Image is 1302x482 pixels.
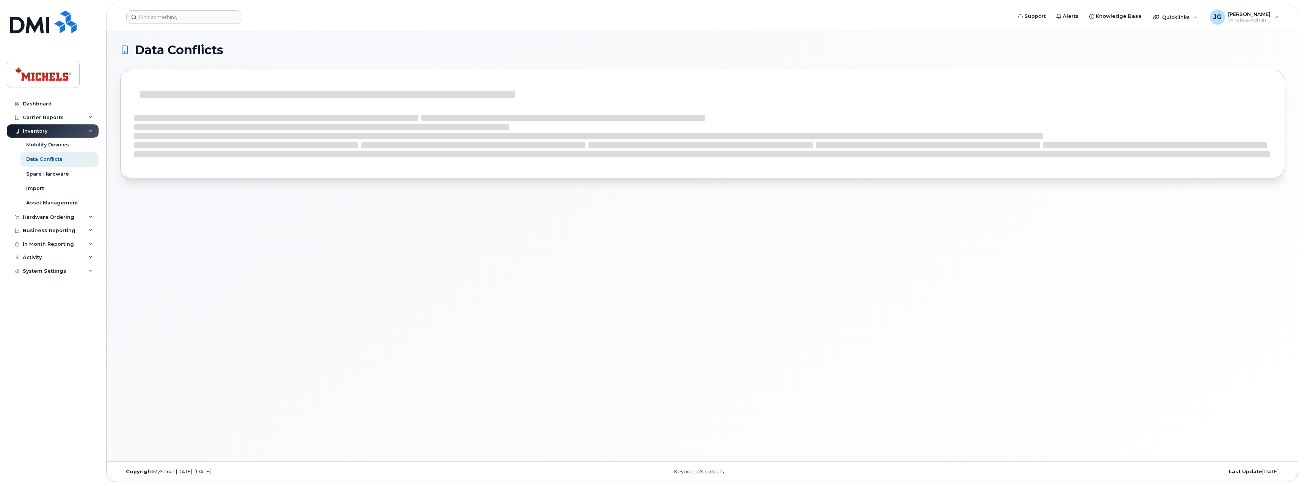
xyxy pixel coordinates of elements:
[896,469,1284,475] div: [DATE]
[135,44,223,56] span: Data Conflicts
[674,469,724,474] a: Keyboard Shortcuts
[126,469,153,474] strong: Copyright
[120,469,508,475] div: MyServe [DATE]–[DATE]
[1229,469,1262,474] strong: Last Update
